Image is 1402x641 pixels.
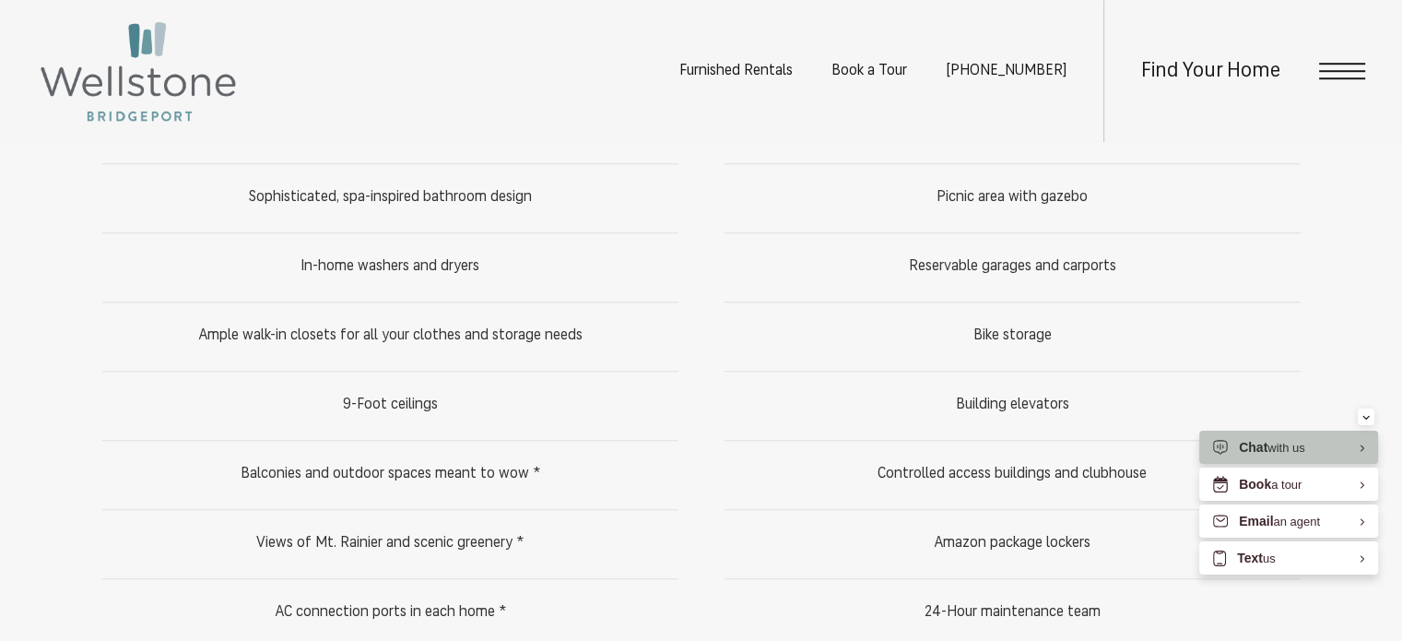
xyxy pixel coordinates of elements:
[937,190,1088,205] span: Picnic area with gazebo
[1141,61,1280,82] a: Find Your Home
[275,605,506,620] span: AC connection ports in each home *
[956,398,1069,412] span: Building elevators
[679,64,793,78] a: Furnished Rentals
[343,398,438,412] span: 9-Foot ceilings
[249,190,532,205] span: Sophisticated, spa-inspired bathroom design
[946,64,1066,78] a: Call Us at (253) 642-8681
[909,259,1116,274] span: Reservable garages and carports
[241,467,540,481] span: Balconies and outdoor spaces meant to wow *
[946,64,1066,78] span: [PHONE_NUMBER]
[973,328,1052,343] span: Bike storage
[831,64,907,78] a: Book a Tour
[300,259,479,274] span: In-home washers and dryers
[925,605,1101,620] span: 24-Hour maintenance team
[37,18,240,125] img: Wellstone
[934,536,1090,551] span: Amazon package lockers
[1319,63,1365,79] button: Open Menu
[878,467,1147,481] span: Controlled access buildings and clubhouse
[256,536,524,551] span: Views of Mt. Rainier and scenic greenery *
[198,328,583,343] span: Ample walk-in closets for all your clothes and storage needs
